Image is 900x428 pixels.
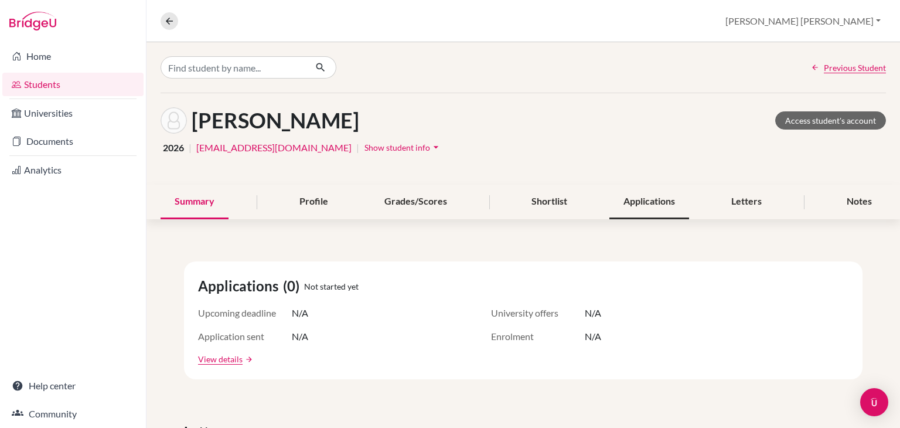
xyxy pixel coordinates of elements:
span: Previous Student [824,62,886,74]
a: Analytics [2,158,144,182]
span: N/A [585,330,601,344]
a: View details [198,353,243,365]
input: Find student by name... [161,56,306,79]
a: Documents [2,130,144,153]
a: Help center [2,374,144,398]
div: Open Intercom Messenger [860,388,888,416]
span: (0) [283,276,304,297]
span: N/A [585,306,601,320]
a: Access student's account [775,111,886,130]
a: Universities [2,101,144,125]
div: Summary [161,185,229,219]
button: Show student infoarrow_drop_down [364,138,442,157]
a: Community [2,402,144,426]
span: Show student info [364,142,430,152]
span: Application sent [198,330,292,344]
span: Upcoming deadline [198,306,292,320]
span: N/A [292,306,308,320]
span: | [189,141,192,155]
div: Applications [609,185,689,219]
a: Home [2,45,144,68]
a: [EMAIL_ADDRESS][DOMAIN_NAME] [196,141,352,155]
span: N/A [292,330,308,344]
span: Enrolment [491,330,585,344]
div: Letters [717,185,776,219]
span: | [356,141,359,155]
img: Bridge-U [9,12,56,30]
div: Notes [833,185,886,219]
span: University offers [491,306,585,320]
a: Students [2,73,144,96]
a: arrow_forward [243,355,253,364]
img: Stefano Abraham's avatar [161,107,187,134]
a: Previous Student [811,62,886,74]
div: Shortlist [517,185,581,219]
span: Not started yet [304,280,359,293]
div: Profile [285,185,342,219]
h1: [PERSON_NAME] [192,108,359,133]
button: [PERSON_NAME] [PERSON_NAME] [720,10,886,32]
span: Applications [198,276,283,297]
i: arrow_drop_down [430,141,442,153]
span: 2026 [163,141,184,155]
div: Grades/Scores [370,185,461,219]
